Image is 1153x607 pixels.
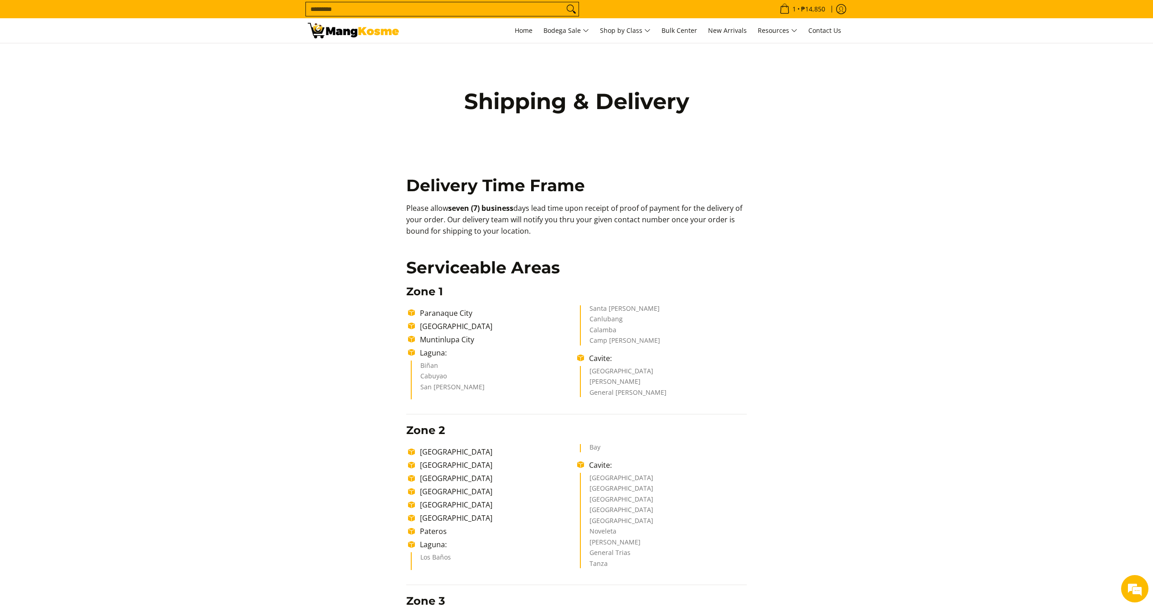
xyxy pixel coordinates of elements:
span: Paranaque City [420,308,472,318]
li: [GEOGRAPHIC_DATA] [589,507,738,518]
li: General Trias [589,549,738,560]
span: Shop by Class [600,25,651,37]
li: Laguna: [415,347,577,358]
li: Laguna: [415,539,577,550]
li: San [PERSON_NAME] [420,384,569,395]
span: Bodega Sale [543,25,589,37]
a: Shop by Class [595,18,655,43]
h1: Shipping & Delivery [445,88,709,115]
li: Cabuyao [420,373,569,384]
li: [GEOGRAPHIC_DATA] [589,368,738,379]
h2: Serviceable Areas [406,257,747,278]
li: Tanza [589,560,738,569]
a: Contact Us [804,18,846,43]
li: [GEOGRAPHIC_DATA] [589,475,738,486]
li: [GEOGRAPHIC_DATA] [415,486,577,497]
a: Home [510,18,537,43]
h2: Delivery Time Frame [406,175,747,196]
li: Los Baños [420,554,569,565]
li: [GEOGRAPHIC_DATA] [415,513,577,523]
span: Home [515,26,533,35]
li: [GEOGRAPHIC_DATA] [415,473,577,484]
li: Canlubang [589,316,738,327]
a: Resources [753,18,802,43]
li: Camp [PERSON_NAME] [589,337,738,345]
span: New Arrivals [708,26,747,35]
li: [GEOGRAPHIC_DATA] [589,496,738,507]
span: ₱14,850 [800,6,827,12]
li: Cavite: [584,460,746,471]
a: New Arrivals [703,18,751,43]
li: Santa [PERSON_NAME] [589,305,738,316]
span: 1 [791,6,797,12]
span: Bulk Center [662,26,697,35]
li: Biñan [420,362,569,373]
span: • [777,4,828,14]
li: Noveleta [589,528,738,539]
li: Bay [589,444,738,452]
h3: Zone 2 [406,424,747,437]
p: Please allow days lead time upon receipt of proof of payment for the delivery of your order. Our ... [406,203,747,246]
b: seven (7) business [448,203,513,213]
li: [PERSON_NAME] [589,539,738,550]
li: [PERSON_NAME] [589,378,738,389]
li: General [PERSON_NAME] [589,389,738,398]
li: [GEOGRAPHIC_DATA] [415,460,577,471]
a: Bulk Center [657,18,702,43]
img: Shipping &amp; Delivery Page l Mang Kosme: Home Appliances Warehouse Sale! [308,23,399,38]
li: [GEOGRAPHIC_DATA] [415,321,577,332]
span: Contact Us [808,26,841,35]
h3: Zone 1 [406,285,747,298]
li: [GEOGRAPHIC_DATA] [589,518,738,529]
span: Resources [758,25,797,37]
a: Bodega Sale [539,18,594,43]
li: Muntinlupa City [415,334,577,345]
li: [GEOGRAPHIC_DATA] [589,485,738,496]
button: Search [564,2,579,16]
li: Pateros [415,526,577,537]
li: [GEOGRAPHIC_DATA] [415,446,577,457]
li: [GEOGRAPHIC_DATA] [415,499,577,510]
li: Cavite: [584,353,746,364]
nav: Main Menu [408,18,846,43]
li: Calamba [589,327,738,338]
